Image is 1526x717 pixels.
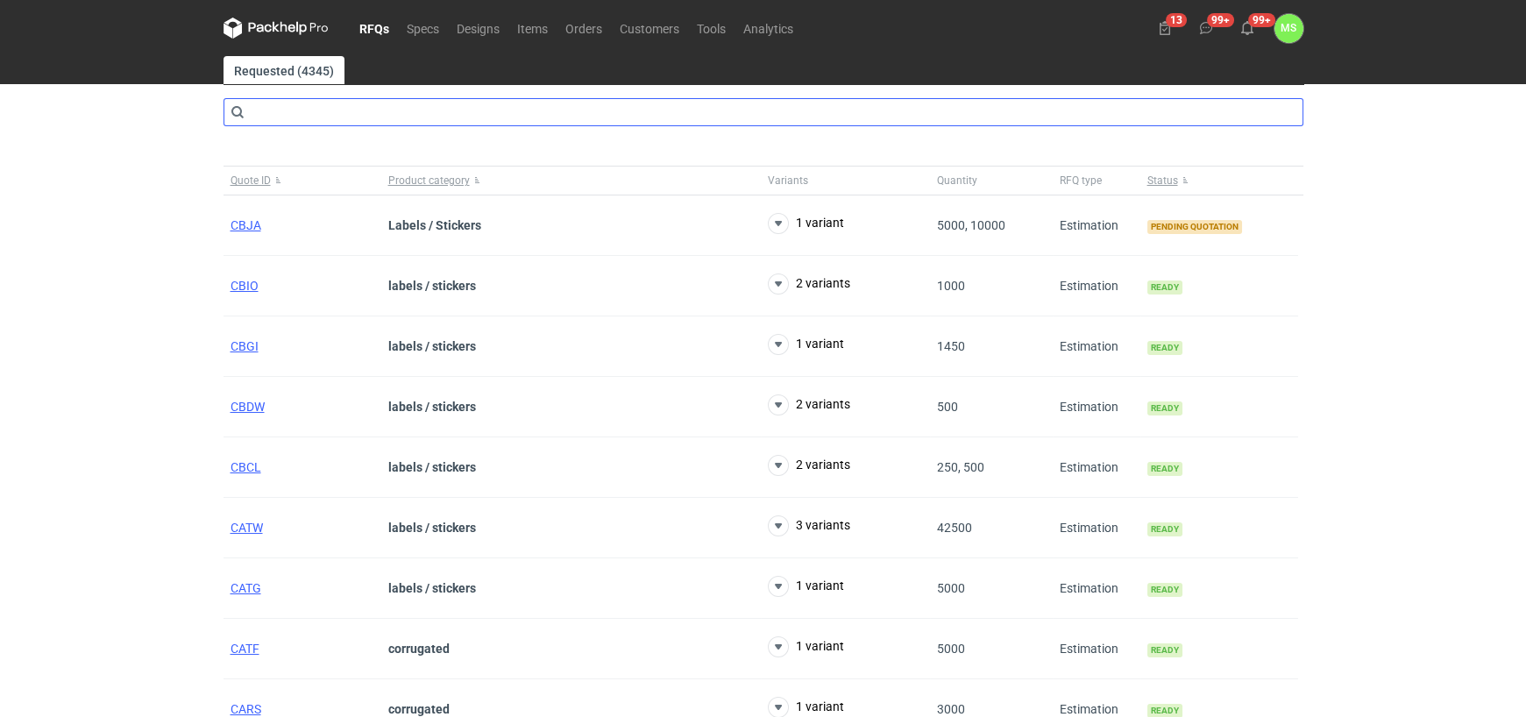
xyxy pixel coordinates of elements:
span: Ready [1147,280,1182,295]
div: Magdalena Szumiło [1274,14,1303,43]
strong: labels / stickers [388,279,476,293]
span: 5000 [937,581,965,595]
span: 500 [937,400,958,414]
strong: corrugated [388,642,450,656]
a: Analytics [735,18,802,39]
div: Estimation [1053,437,1140,498]
div: Estimation [1053,619,1140,679]
strong: labels / stickers [388,460,476,474]
span: 3000 [937,702,965,716]
span: 250, 500 [937,460,984,474]
div: Estimation [1053,558,1140,619]
button: 2 variants [768,273,850,295]
a: CARS [231,702,261,716]
a: Customers [611,18,688,39]
span: Product category [388,174,470,188]
div: Estimation [1053,377,1140,437]
span: Ready [1147,401,1182,415]
span: Quote ID [231,174,271,188]
strong: labels / stickers [388,339,476,353]
a: Requested (4345) [224,56,344,84]
span: Ready [1147,522,1182,536]
a: Orders [557,18,611,39]
strong: corrugated [388,702,450,716]
strong: labels / stickers [388,581,476,595]
a: CATG [231,581,261,595]
button: 13 [1151,14,1179,42]
a: Specs [398,18,448,39]
button: 3 variants [768,515,850,536]
button: Status [1140,167,1298,195]
button: Product category [381,167,761,195]
svg: Packhelp Pro [224,18,329,39]
div: Estimation [1053,195,1140,256]
span: 1450 [937,339,965,353]
a: CATW [231,521,263,535]
span: Ready [1147,462,1182,476]
a: CATF [231,642,259,656]
button: 1 variant [768,636,844,657]
button: 1 variant [768,334,844,355]
button: 99+ [1233,14,1261,42]
a: CBCL [231,460,261,474]
a: Items [508,18,557,39]
span: Ready [1147,341,1182,355]
button: 1 variant [768,213,844,234]
span: Pending quotation [1147,220,1242,234]
a: CBJA [231,218,261,232]
span: 5000 [937,642,965,656]
span: Ready [1147,583,1182,597]
button: 1 variant [768,576,844,597]
span: Variants [768,174,808,188]
a: CBIO [231,279,259,293]
a: Designs [448,18,508,39]
button: MS [1274,14,1303,43]
a: CBGI [231,339,259,353]
div: Estimation [1053,316,1140,377]
a: CBDW [231,400,265,414]
span: 5000, 10000 [937,218,1005,232]
strong: labels / stickers [388,400,476,414]
button: 2 variants [768,455,850,476]
span: Status [1147,174,1178,188]
strong: Labels / Stickers [388,218,481,232]
button: Quote ID [224,167,381,195]
span: 1000 [937,279,965,293]
button: 99+ [1192,14,1220,42]
span: Ready [1147,643,1182,657]
a: RFQs [351,18,398,39]
div: Estimation [1053,256,1140,316]
span: 42500 [937,521,972,535]
div: Estimation [1053,498,1140,558]
span: RFQ type [1060,174,1102,188]
span: Quantity [937,174,977,188]
strong: labels / stickers [388,521,476,535]
button: 2 variants [768,394,850,415]
a: Tools [688,18,735,39]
